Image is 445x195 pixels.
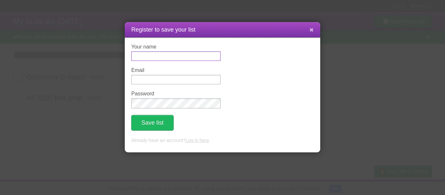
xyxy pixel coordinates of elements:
label: Your name [131,44,221,50]
h1: Register to save your list [131,25,314,34]
label: Email [131,67,221,73]
p: Already have an account? . [131,137,314,144]
button: Save list [131,115,174,131]
label: Password [131,91,221,97]
a: Log in here [185,138,209,143]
